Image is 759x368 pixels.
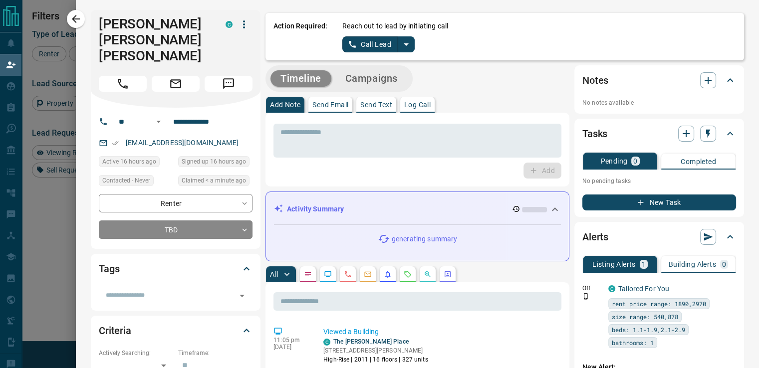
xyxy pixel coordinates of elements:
[592,261,636,268] p: Listing Alerts
[582,194,736,210] button: New Task
[582,284,602,293] p: Off
[152,76,200,92] span: Email
[226,21,233,28] div: condos.ca
[182,176,246,185] span: Claimed < a minute ago
[99,257,253,281] div: Tags
[582,68,736,92] div: Notes
[582,98,736,107] p: No notes available
[323,339,330,346] div: condos.ca
[633,158,637,165] p: 0
[360,101,392,108] p: Send Text
[404,270,412,278] svg: Requests
[582,126,607,142] h2: Tasks
[582,293,589,300] svg: Push Notification Only
[273,344,308,351] p: [DATE]
[324,270,332,278] svg: Lead Browsing Activity
[274,200,561,218] div: Activity Summary
[392,234,457,244] p: generating summary
[582,225,736,249] div: Alerts
[669,261,716,268] p: Building Alerts
[600,158,627,165] p: Pending
[342,36,398,52] button: Call Lead
[582,72,608,88] h2: Notes
[582,122,736,146] div: Tasks
[99,16,211,64] h1: [PERSON_NAME] [PERSON_NAME] [PERSON_NAME]
[364,270,372,278] svg: Emails
[612,338,654,348] span: bathrooms: 1
[287,204,344,214] p: Activity Summary
[312,101,348,108] p: Send Email
[273,337,308,344] p: 11:05 pm
[99,319,253,343] div: Criteria
[618,285,669,293] a: Tailored For You
[270,101,300,108] p: Add Note
[273,21,327,52] p: Action Required:
[404,101,431,108] p: Log Call
[384,270,392,278] svg: Listing Alerts
[642,261,646,268] p: 1
[323,355,428,364] p: High-Rise | 2011 | 16 floors | 327 units
[102,176,150,185] span: Contacted - Never
[582,174,736,188] p: No pending tasks
[270,271,278,278] p: All
[612,299,706,309] span: rent price range: 1890,2970
[304,270,312,278] svg: Notes
[205,76,253,92] span: Message
[612,312,678,322] span: size range: 540,878
[99,194,253,212] div: Renter
[99,323,131,339] h2: Criteria
[342,21,448,31] p: Reach out to lead by initiating call
[722,261,726,268] p: 0
[182,157,246,167] span: Signed up 16 hours ago
[681,158,716,165] p: Completed
[444,270,452,278] svg: Agent Actions
[99,156,173,170] div: Fri Sep 12 2025
[344,270,352,278] svg: Calls
[323,346,428,355] p: [STREET_ADDRESS][PERSON_NAME]
[112,140,119,147] svg: Email Verified
[424,270,432,278] svg: Opportunities
[178,349,253,358] p: Timeframe:
[99,349,173,358] p: Actively Searching:
[126,139,239,147] a: [EMAIL_ADDRESS][DOMAIN_NAME]
[99,261,119,277] h2: Tags
[153,116,165,128] button: Open
[99,76,147,92] span: Call
[335,70,408,87] button: Campaigns
[178,156,253,170] div: Fri Sep 12 2025
[270,70,331,87] button: Timeline
[342,36,415,52] div: split button
[99,220,253,239] div: TBD
[612,325,685,335] span: beds: 1.1-1.9,2.1-2.9
[333,338,409,345] a: The [PERSON_NAME] Place
[582,229,608,245] h2: Alerts
[235,289,249,303] button: Open
[102,157,156,167] span: Active 16 hours ago
[178,175,253,189] div: Sat Sep 13 2025
[323,327,557,337] p: Viewed a Building
[608,285,615,292] div: condos.ca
